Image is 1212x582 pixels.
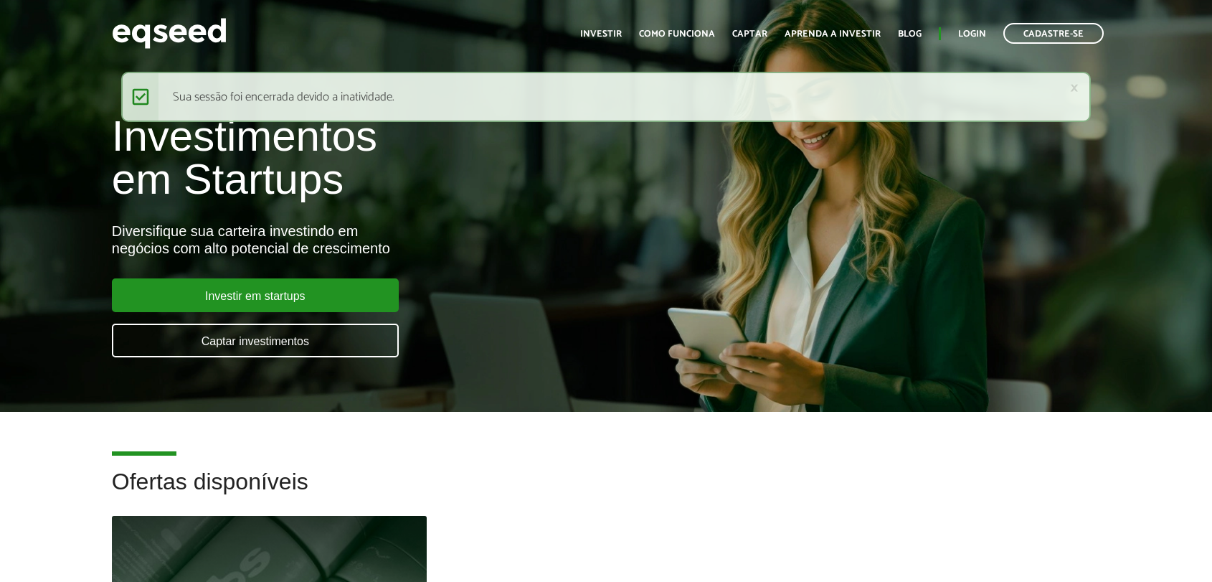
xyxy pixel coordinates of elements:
a: Captar investimentos [112,324,399,357]
a: × [1070,80,1079,95]
a: Investir em startups [112,278,399,312]
a: Investir [580,29,622,39]
h2: Ofertas disponíveis [112,469,1100,516]
h1: Investimentos em Startups [112,115,696,201]
img: EqSeed [112,14,227,52]
a: Captar [732,29,767,39]
div: Sua sessão foi encerrada devido a inatividade. [121,72,1091,122]
a: Aprenda a investir [785,29,881,39]
a: Cadastre-se [1003,23,1104,44]
div: Diversifique sua carteira investindo em negócios com alto potencial de crescimento [112,222,696,257]
a: Blog [898,29,922,39]
a: Login [958,29,986,39]
a: Como funciona [639,29,715,39]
